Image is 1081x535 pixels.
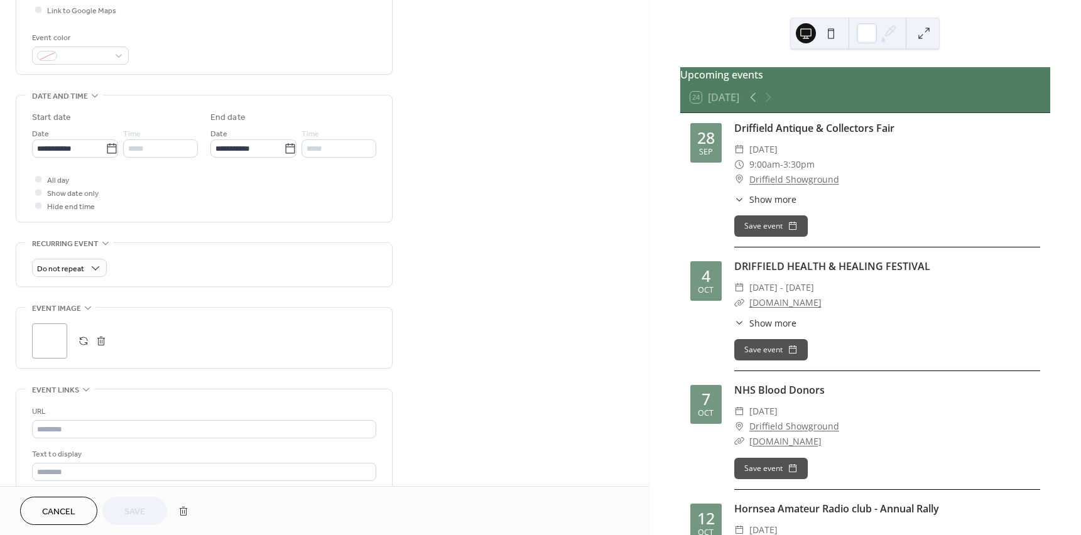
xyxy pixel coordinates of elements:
span: Event image [32,302,81,315]
div: ​ [734,434,744,449]
div: 4 [702,268,710,284]
div: ​ [734,193,744,206]
span: Link to Google Maps [47,4,116,18]
div: ​ [734,142,744,157]
a: NHS Blood Donors [734,383,825,397]
button: Save event [734,339,808,360]
div: End date [210,111,246,124]
button: ​Show more [734,316,796,330]
span: Show more [749,316,796,330]
span: 9:00am [749,157,780,172]
a: DRIFFIELD HEALTH & HEALING FESTIVAL [734,259,930,273]
div: Event color [32,31,126,45]
div: Oct [698,409,714,418]
div: Oct [698,286,714,295]
span: Show date only [47,187,99,200]
span: Time [301,127,319,141]
div: Upcoming events [680,67,1050,82]
a: Driffield Showground [749,419,839,434]
div: ​ [734,157,744,172]
div: ​ [734,172,744,187]
span: All day [47,174,69,187]
span: Event links [32,384,79,397]
a: [DOMAIN_NAME] [749,435,822,447]
span: [DATE] [749,404,778,419]
span: [DATE] [749,142,778,157]
span: Date [210,127,227,141]
button: Save event [734,215,808,237]
div: ​ [734,295,744,310]
div: 7 [702,391,710,407]
a: [DOMAIN_NAME] [749,296,822,308]
span: 3:30pm [783,157,815,172]
button: ​Show more [734,193,796,206]
span: [DATE] - [DATE] [749,280,814,295]
div: ​ [734,404,744,419]
button: Cancel [20,497,97,525]
span: Cancel [42,505,75,519]
div: ​ [734,316,744,330]
div: ​ [734,419,744,434]
div: Text to display [32,448,374,461]
div: ; [32,323,67,359]
span: Hide end time [47,200,95,213]
div: Sep [699,148,713,156]
span: Time [123,127,141,141]
span: Recurring event [32,237,99,251]
span: Show more [749,193,796,206]
button: Save event [734,458,808,479]
div: Start date [32,111,71,124]
span: Date [32,127,49,141]
div: ​ [734,280,744,295]
a: Driffield Showground [749,172,839,187]
span: Do not repeat [37,262,84,276]
div: 12 [697,511,715,526]
a: Hornsea Amateur Radio club - Annual Rally [734,502,939,516]
div: 28 [697,130,715,146]
div: URL [32,405,374,418]
span: - [780,157,783,172]
span: Date and time [32,90,88,103]
div: Driffield Antique & Collectors Fair [734,121,1040,136]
